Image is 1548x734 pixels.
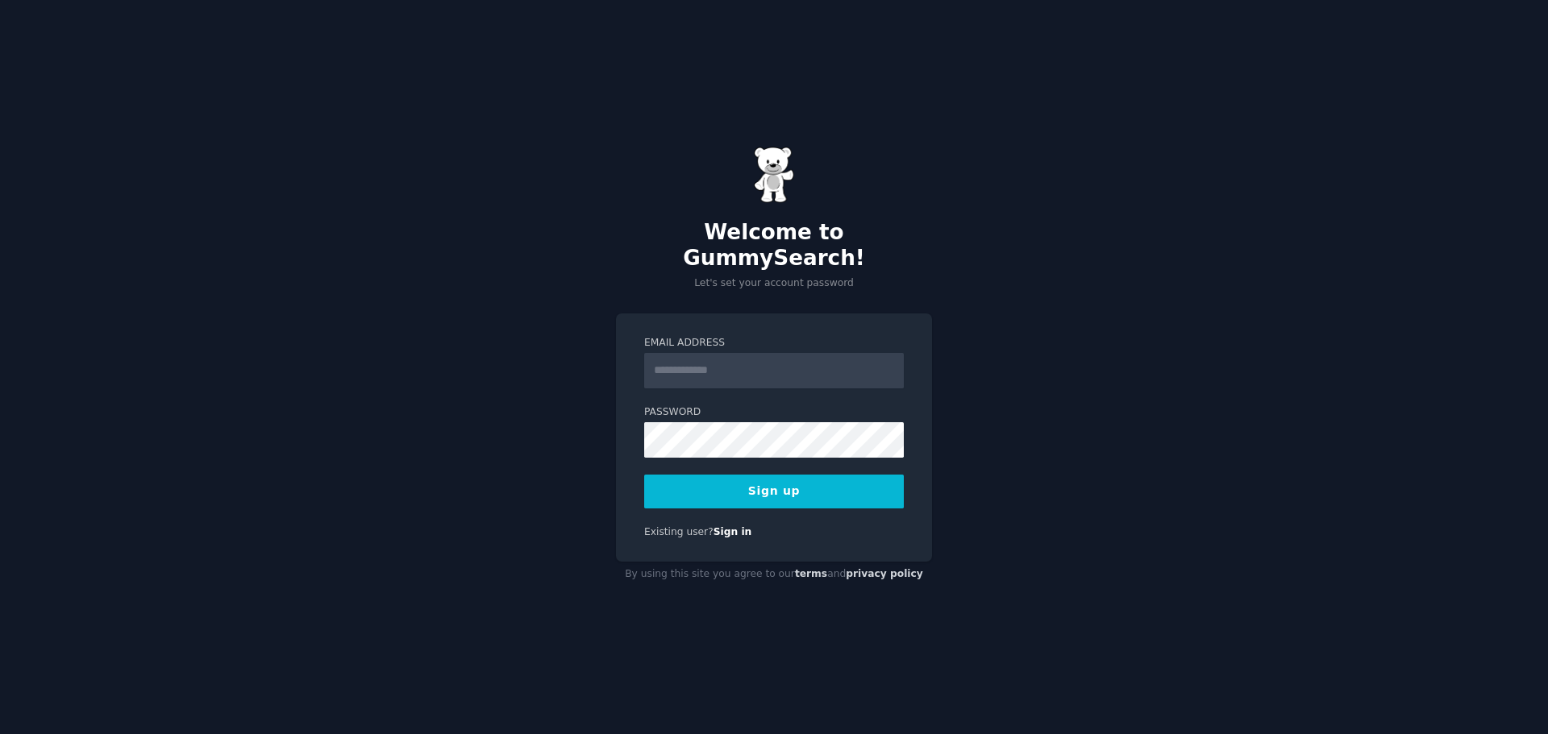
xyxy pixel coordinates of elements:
[644,475,904,508] button: Sign up
[754,147,794,203] img: Gummy Bear
[644,405,904,420] label: Password
[846,568,923,579] a: privacy policy
[616,562,932,587] div: By using this site you agree to our and
[616,276,932,291] p: Let's set your account password
[714,526,752,537] a: Sign in
[616,220,932,271] h2: Welcome to GummySearch!
[795,568,827,579] a: terms
[644,336,904,350] label: Email Address
[644,526,714,537] span: Existing user?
